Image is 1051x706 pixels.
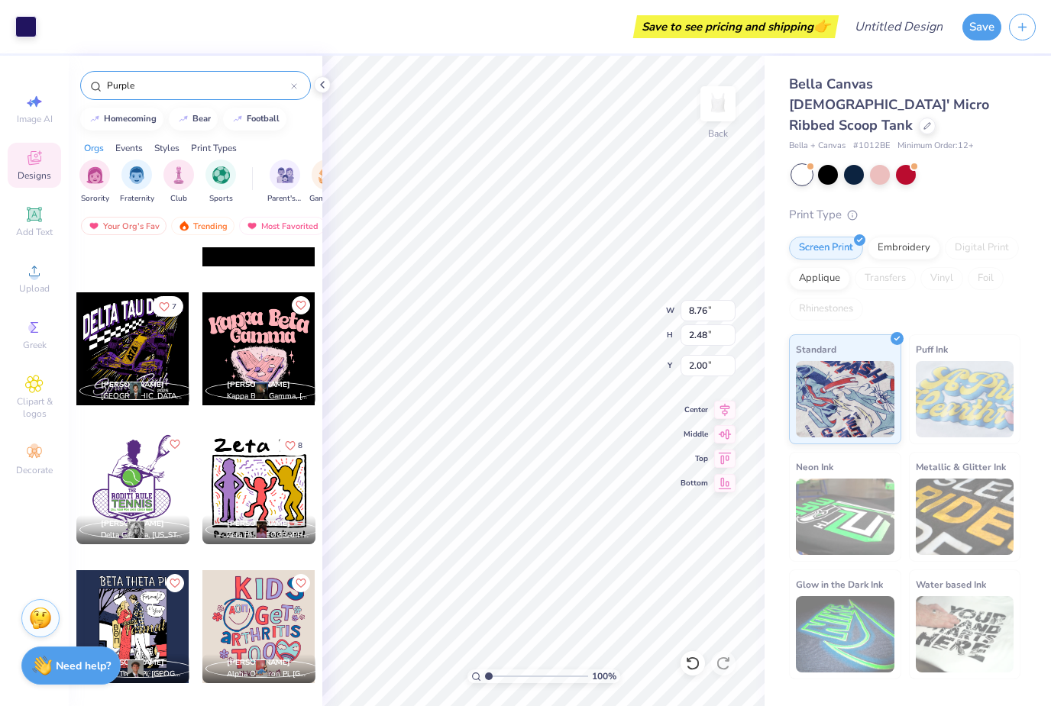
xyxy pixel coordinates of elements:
[319,166,336,184] img: Game Day Image
[703,89,733,119] img: Back
[247,114,280,123] div: football
[23,339,47,351] span: Greek
[163,160,194,205] button: filter button
[789,298,863,321] div: Rhinestones
[796,576,883,592] span: Glow in the Dark Ink
[227,657,290,668] span: [PERSON_NAME]
[120,160,154,205] div: filter for Fraternity
[169,108,218,131] button: bear
[813,17,830,35] span: 👉
[267,193,302,205] span: Parent's Weekend
[231,114,244,124] img: trend_line.gif
[209,193,233,205] span: Sports
[789,206,1020,224] div: Print Type
[796,459,833,475] span: Neon Ink
[120,160,154,205] button: filter button
[292,296,310,314] button: Like
[105,78,291,93] input: Try "Alpha"
[88,221,100,231] img: most_fav.gif
[115,141,143,155] div: Events
[868,237,940,260] div: Embroidery
[104,114,157,123] div: homecoming
[853,140,890,153] span: # 1012BE
[916,341,948,357] span: Puff Ink
[842,11,955,42] input: Untitled Design
[192,114,211,123] div: bear
[897,140,974,153] span: Minimum Order: 12 +
[101,669,183,680] span: Beta Theta Pi, [GEOGRAPHIC_DATA]
[227,530,309,541] span: Zeta Psi, [GEOGRAPHIC_DATA][US_STATE] at [GEOGRAPHIC_DATA]
[592,669,616,683] span: 100 %
[796,596,894,672] img: Glow in the Dark Ink
[681,453,708,464] span: Top
[796,479,894,555] img: Neon Ink
[81,217,167,235] div: Your Org's Fav
[962,14,1001,40] button: Save
[16,226,53,238] span: Add Text
[18,169,51,182] span: Designs
[101,518,164,529] span: [PERSON_NAME]
[171,217,234,235] div: Trending
[789,267,850,290] div: Applique
[16,464,53,476] span: Decorate
[298,442,302,450] span: 8
[239,217,325,235] div: Most Favorited
[681,429,708,440] span: Middle
[637,15,835,38] div: Save to see pricing and shipping
[309,160,344,205] button: filter button
[227,518,290,529] span: [PERSON_NAME]
[120,193,154,205] span: Fraternity
[945,237,1019,260] div: Digital Print
[101,379,164,390] span: [PERSON_NAME]
[205,160,236,205] div: filter for Sports
[267,160,302,205] button: filter button
[86,166,104,184] img: Sorority Image
[309,193,344,205] span: Game Day
[170,193,187,205] span: Club
[101,391,183,402] span: [GEOGRAPHIC_DATA], [GEOGRAPHIC_DATA][US_STATE]
[191,141,237,155] div: Print Types
[916,576,986,592] span: Water based Ink
[796,341,836,357] span: Standard
[212,166,230,184] img: Sports Image
[227,379,290,390] span: [PERSON_NAME]
[276,166,294,184] img: Parent's Weekend Image
[8,395,61,420] span: Clipart & logos
[84,141,104,155] div: Orgs
[267,160,302,205] div: filter for Parent's Weekend
[170,166,187,184] img: Club Image
[81,193,109,205] span: Sorority
[79,160,110,205] div: filter for Sorority
[227,669,309,680] span: Alpha Omicron Pi, [GEOGRAPHIC_DATA]
[309,160,344,205] div: filter for Game Day
[789,237,863,260] div: Screen Print
[177,114,189,124] img: trend_line.gif
[101,657,164,668] span: [PERSON_NAME]
[708,127,728,140] div: Back
[789,75,989,134] span: Bella Canvas [DEMOGRAPHIC_DATA]' Micro Ribbed Scoop Tank
[246,221,258,231] img: most_fav.gif
[278,435,309,456] button: Like
[79,160,110,205] button: filter button
[796,361,894,437] img: Standard
[89,114,101,124] img: trend_line.gif
[178,221,190,231] img: trending.gif
[916,459,1006,475] span: Metallic & Glitter Ink
[916,361,1014,437] img: Puff Ink
[223,108,286,131] button: football
[166,435,184,453] button: Like
[80,108,163,131] button: homecoming
[172,303,176,311] span: 7
[681,405,708,415] span: Center
[292,574,310,592] button: Like
[56,659,111,673] strong: Need help?
[152,296,183,317] button: Like
[916,479,1014,555] img: Metallic & Glitter Ink
[205,160,236,205] button: filter button
[968,267,1004,290] div: Foil
[920,267,963,290] div: Vinyl
[855,267,916,290] div: Transfers
[916,596,1014,672] img: Water based Ink
[681,478,708,488] span: Bottom
[789,140,846,153] span: Bella + Canvas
